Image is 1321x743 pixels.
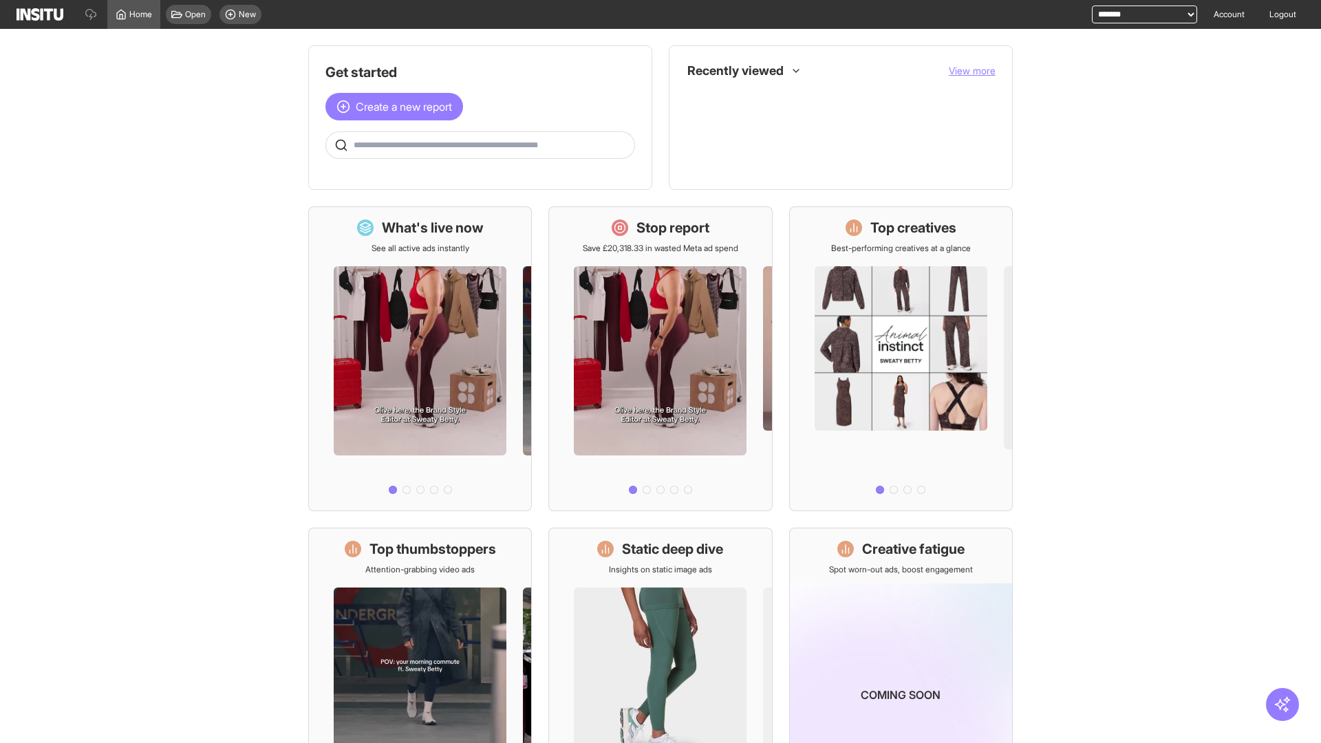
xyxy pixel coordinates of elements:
[372,243,469,254] p: See all active ads instantly
[129,9,152,20] span: Home
[365,564,475,575] p: Attention-grabbing video ads
[239,9,256,20] span: New
[325,63,635,82] h1: Get started
[583,243,738,254] p: Save £20,318.33 in wasted Meta ad spend
[356,98,452,115] span: Create a new report
[17,8,63,21] img: Logo
[382,218,484,237] h1: What's live now
[308,206,532,511] a: What's live nowSee all active ads instantly
[870,218,956,237] h1: Top creatives
[949,65,996,76] span: View more
[831,243,971,254] p: Best-performing creatives at a glance
[609,564,712,575] p: Insights on static image ads
[949,64,996,78] button: View more
[789,206,1013,511] a: Top creativesBest-performing creatives at a glance
[185,9,206,20] span: Open
[369,539,496,559] h1: Top thumbstoppers
[548,206,772,511] a: Stop reportSave £20,318.33 in wasted Meta ad spend
[325,93,463,120] button: Create a new report
[622,539,723,559] h1: Static deep dive
[636,218,709,237] h1: Stop report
